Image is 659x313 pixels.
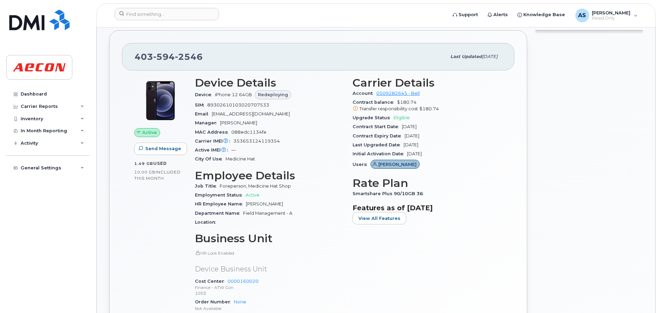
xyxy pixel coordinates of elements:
[592,15,630,21] span: Read Only
[195,92,215,97] span: Device
[195,220,219,225] span: Location
[195,77,344,89] h3: Device Details
[513,8,570,22] a: Knowledge Base
[195,284,344,290] p: Finance - ATW Con
[134,169,181,181] span: included this month
[175,52,203,62] span: 2546
[459,11,478,18] span: Support
[353,162,370,167] span: Users
[370,162,420,167] a: [PERSON_NAME]
[243,211,292,216] span: Field Management - A
[195,299,234,304] span: Order Number
[493,11,508,18] span: Alerts
[353,151,407,156] span: Initial Activation Date
[220,120,257,125] span: [PERSON_NAME]
[195,250,344,256] p: HR Lock Enabled
[195,279,228,284] span: Cost Center
[405,133,419,138] span: [DATE]
[134,161,153,166] span: 1.49 GB
[195,201,246,206] span: HR Employee Name
[483,8,513,22] a: Alerts
[482,54,498,59] span: [DATE]
[142,129,157,136] span: Active
[145,145,181,152] span: Send Message
[195,111,212,116] span: Email
[234,299,246,304] a: None
[195,156,226,161] span: City Of Use
[220,183,291,189] span: Foreperson, Medicine Hat Shop
[394,115,410,120] span: Eligible
[353,100,502,112] span: $180.74
[353,177,502,189] h3: Rate Plan
[195,102,207,108] span: SIM
[195,130,231,135] span: MAC Address
[246,201,283,206] span: [PERSON_NAME]
[353,100,397,105] span: Contract balance
[571,9,642,22] div: Adam Singleton
[402,124,417,129] span: [DATE]
[404,142,418,147] span: [DATE]
[195,120,220,125] span: Manager
[153,52,175,62] span: 594
[233,138,280,144] span: 353653124119354
[115,8,219,20] input: Find something...
[258,91,288,98] span: Redeploying
[359,106,418,111] span: Transfer responsibility cost
[195,192,245,198] span: Employment Status
[353,191,427,196] span: Smartshare Plus 90/10GB 36
[353,115,394,120] span: Upgrade Status
[419,106,439,111] span: $180.74
[226,156,255,161] span: Medicine Hat
[212,111,290,116] span: [EMAIL_ADDRESS][DOMAIN_NAME]
[353,91,376,96] span: Account
[195,147,231,153] span: Active IMEI
[231,130,266,135] span: 088edc1134fe
[195,264,344,274] p: Device Business Unit
[153,161,167,166] span: used
[195,290,344,296] p: 1053
[231,147,236,153] span: —
[140,80,181,121] img: iPhone_12.jpg
[215,92,252,97] span: iPhone 12 64GB
[376,91,420,96] a: 0509282645 - Bell
[407,151,422,156] span: [DATE]
[195,138,233,144] span: Carrier IMEI
[353,77,502,89] h3: Carrier Details
[353,124,402,129] span: Contract Start Date
[523,11,565,18] span: Knowledge Base
[195,305,344,311] p: Not Available
[134,170,156,175] span: 10.00 GB
[378,161,417,168] span: [PERSON_NAME]
[134,143,187,155] button: Send Message
[450,54,482,59] span: Last updated
[228,279,259,284] a: 0000160020
[353,212,406,224] button: View All Features
[135,52,203,62] span: 403
[353,204,502,212] h3: Features as of [DATE]
[245,192,260,198] span: Active
[353,133,405,138] span: Contract Expiry Date
[207,102,269,108] span: 89302610103020707533
[195,211,243,216] span: Department Name
[195,183,220,189] span: Job Title
[592,10,630,15] span: [PERSON_NAME]
[358,215,400,222] span: View All Features
[195,232,344,245] h3: Business Unit
[353,142,404,147] span: Last Upgraded Date
[578,11,586,20] span: AS
[448,8,483,22] a: Support
[195,169,344,182] h3: Employee Details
